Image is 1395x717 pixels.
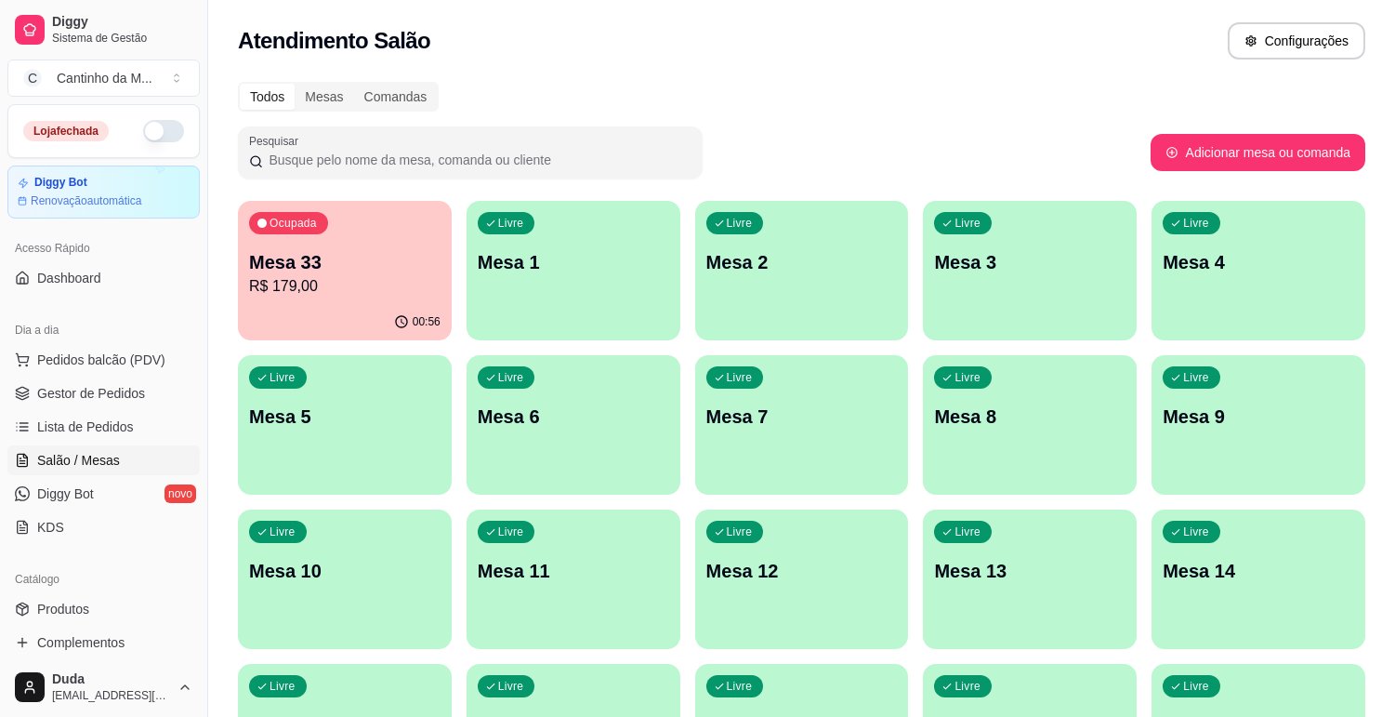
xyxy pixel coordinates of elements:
[7,7,200,52] a: DiggySistema de Gestão
[238,510,452,649] button: LivreMesa 10
[923,510,1137,649] button: LivreMesa 13
[1163,249,1354,275] p: Mesa 4
[923,201,1137,340] button: LivreMesa 3
[7,479,200,509] a: Diggy Botnovo
[238,201,452,340] button: OcupadaMesa 33R$ 179,0000:56
[923,355,1137,495] button: LivreMesa 8
[37,600,89,618] span: Produtos
[7,564,200,594] div: Catálogo
[263,151,691,169] input: Pesquisar
[498,679,524,694] p: Livre
[37,351,165,369] span: Pedidos balcão (PDV)
[478,404,669,430] p: Mesa 6
[695,201,909,340] button: LivreMesa 2
[249,558,441,584] p: Mesa 10
[706,558,898,584] p: Mesa 12
[695,510,909,649] button: LivreMesa 12
[1152,510,1365,649] button: LivreMesa 14
[727,679,753,694] p: Livre
[270,679,296,694] p: Livre
[270,216,317,231] p: Ocupada
[249,133,305,149] label: Pesquisar
[240,84,295,110] div: Todos
[31,193,141,208] article: Renovação automática
[238,355,452,495] button: LivreMesa 5
[727,524,753,539] p: Livre
[37,384,145,403] span: Gestor de Pedidos
[7,412,200,442] a: Lista de Pedidos
[7,233,200,263] div: Acesso Rápido
[706,249,898,275] p: Mesa 2
[295,84,353,110] div: Mesas
[695,355,909,495] button: LivreMesa 7
[52,671,170,688] span: Duda
[1152,201,1365,340] button: LivreMesa 4
[52,31,192,46] span: Sistema de Gestão
[1183,216,1209,231] p: Livre
[1183,524,1209,539] p: Livre
[1152,355,1365,495] button: LivreMesa 9
[37,518,64,537] span: KDS
[37,418,134,436] span: Lista de Pedidos
[478,249,669,275] p: Mesa 1
[1183,679,1209,694] p: Livre
[7,512,200,542] a: KDS
[498,370,524,385] p: Livre
[34,176,87,190] article: Diggy Bot
[7,628,200,657] a: Complementos
[37,485,94,503] span: Diggy Bot
[1163,404,1354,430] p: Mesa 9
[467,510,680,649] button: LivreMesa 11
[727,370,753,385] p: Livre
[23,69,42,87] span: C
[934,558,1125,584] p: Mesa 13
[37,633,125,652] span: Complementos
[7,166,200,219] a: Diggy BotRenovaçãoautomática
[270,524,296,539] p: Livre
[7,594,200,624] a: Produtos
[1163,558,1354,584] p: Mesa 14
[52,14,192,31] span: Diggy
[23,121,109,141] div: Loja fechada
[467,201,680,340] button: LivreMesa 1
[249,404,441,430] p: Mesa 5
[52,688,170,703] span: [EMAIL_ADDRESS][DOMAIN_NAME]
[934,404,1125,430] p: Mesa 8
[249,275,441,298] p: R$ 179,00
[7,315,200,345] div: Dia a dia
[7,345,200,375] button: Pedidos balcão (PDV)
[498,216,524,231] p: Livre
[57,69,152,87] div: Cantinho da M ...
[413,314,441,329] p: 00:56
[1228,22,1365,60] button: Configurações
[238,26,430,56] h2: Atendimento Salão
[249,249,441,275] p: Mesa 33
[954,370,980,385] p: Livre
[7,665,200,710] button: Duda[EMAIL_ADDRESS][DOMAIN_NAME]
[934,249,1125,275] p: Mesa 3
[7,445,200,475] a: Salão / Mesas
[37,269,101,287] span: Dashboard
[706,404,898,430] p: Mesa 7
[727,216,753,231] p: Livre
[270,370,296,385] p: Livre
[498,524,524,539] p: Livre
[954,216,980,231] p: Livre
[354,84,438,110] div: Comandas
[478,558,669,584] p: Mesa 11
[954,679,980,694] p: Livre
[37,451,120,470] span: Salão / Mesas
[7,378,200,408] a: Gestor de Pedidos
[1151,134,1365,171] button: Adicionar mesa ou comanda
[7,263,200,293] a: Dashboard
[467,355,680,495] button: LivreMesa 6
[1183,370,1209,385] p: Livre
[954,524,980,539] p: Livre
[143,120,184,142] button: Alterar Status
[7,60,200,97] button: Select a team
